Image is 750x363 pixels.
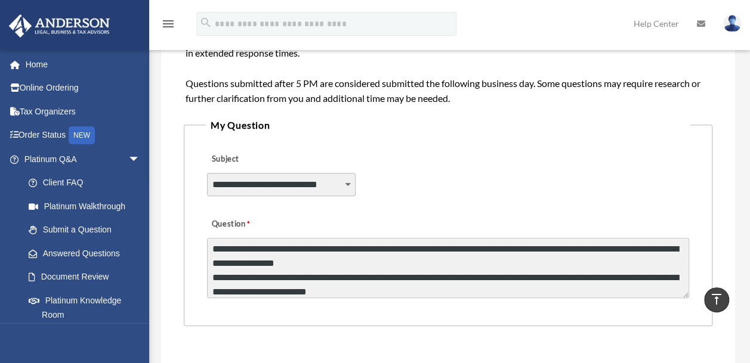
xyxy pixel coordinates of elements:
[8,123,158,148] a: Order StatusNEW
[709,292,724,306] i: vertical_align_top
[161,21,175,31] a: menu
[207,151,320,167] label: Subject
[8,147,158,171] a: Platinum Q&Aarrow_drop_down
[8,76,158,100] a: Online Ordering
[17,265,158,289] a: Document Review
[17,241,158,265] a: Answered Questions
[17,194,158,218] a: Platinum Walkthrough
[128,147,152,172] span: arrow_drop_down
[206,117,690,134] legend: My Question
[207,216,300,232] label: Question
[17,288,158,327] a: Platinum Knowledge Room
[5,14,113,38] img: Anderson Advisors Platinum Portal
[17,171,158,195] a: Client FAQ
[704,287,729,312] a: vertical_align_top
[199,16,212,29] i: search
[161,17,175,31] i: menu
[8,52,158,76] a: Home
[17,218,152,242] a: Submit a Question
[8,100,158,123] a: Tax Organizers
[69,126,95,144] div: NEW
[723,15,741,32] img: User Pic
